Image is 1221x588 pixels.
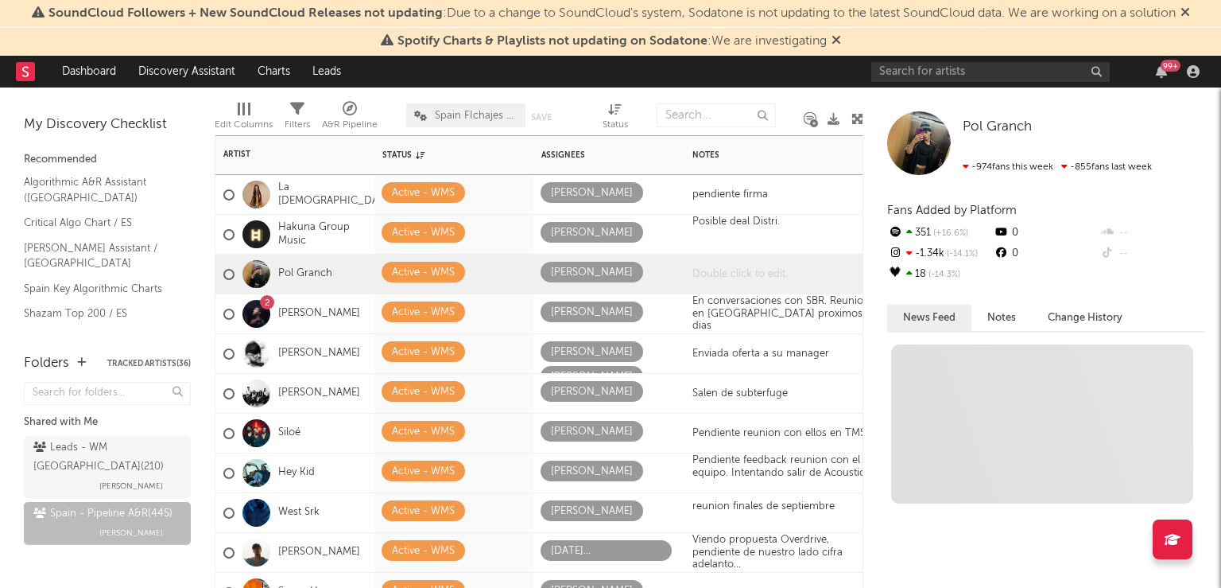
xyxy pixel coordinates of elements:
a: [PERSON_NAME] Assistant / [GEOGRAPHIC_DATA] [24,239,175,272]
div: -- [1099,243,1205,264]
a: [PERSON_NAME] [278,307,360,321]
span: +16.6 % [931,229,968,238]
div: 0 [993,223,1099,243]
span: [PERSON_NAME] [99,524,163,543]
span: [PERSON_NAME] [99,477,163,496]
div: Active - WMS [392,263,455,282]
div: [PERSON_NAME] [551,502,633,521]
a: Dashboard [51,56,127,88]
div: [PERSON_NAME] [551,184,633,203]
div: pendiente firma [684,189,776,201]
a: Leads [301,56,352,88]
input: Search... [657,103,776,127]
span: Dismiss [831,35,841,48]
div: Shared with Me [24,413,191,432]
div: Folders [24,354,69,373]
div: [PERSON_NAME] [551,263,633,282]
div: Spain - Pipeline A&R ( 445 ) [33,504,172,524]
a: West Srk [278,506,320,520]
div: -1.34k [887,243,993,264]
div: 0 [993,243,1099,264]
div: Status [382,150,486,160]
button: Save [531,113,552,122]
div: A&R Pipeline [322,95,378,142]
div: Active - WMS [392,343,455,362]
a: Charts [246,56,301,88]
div: [PERSON_NAME] [551,368,633,387]
div: Active - WMS [392,423,455,442]
div: Active - WMS [392,462,455,481]
div: [DATE][PERSON_NAME] [551,542,661,561]
button: Tracked Artists(36) [107,360,191,368]
div: Viendo propuesta Overdrive, pendiente de nuestro lado cifra adelanto [684,534,883,571]
div: Posible deal Distri. [684,216,788,253]
div: [PERSON_NAME] [551,383,633,402]
a: Hey Kid [278,466,315,480]
div: Filters [285,95,310,142]
button: 99+ [1156,65,1167,78]
div: Artist [223,150,343,159]
button: Change History [1032,305,1138,331]
div: My Discovery Checklist [24,115,191,134]
div: Salen de subterfuge [684,387,796,400]
span: Spotify Charts & Playlists not updating on Sodatone [397,35,707,48]
a: Leads - WM [GEOGRAPHIC_DATA](210)[PERSON_NAME] [24,436,191,498]
div: [PERSON_NAME] [551,224,633,243]
div: Notes [692,150,851,160]
a: Siloé [278,426,300,440]
input: Search for folders... [24,382,191,405]
div: Active - WMS [392,502,455,521]
span: Fans Added by Platform [887,204,1017,216]
div: 18 [887,264,993,285]
a: [PERSON_NAME] [278,387,360,400]
div: A&R Pipeline [322,115,378,134]
input: Search for artists [871,62,1110,82]
span: : We are investigating [397,35,827,48]
div: [PERSON_NAME] [551,462,633,481]
div: reunion finales de septiembre [684,500,843,525]
a: Algorithmic A&R Assistant ([GEOGRAPHIC_DATA]) [24,173,175,206]
button: Notes [971,305,1032,331]
a: [PERSON_NAME] [278,347,360,360]
span: -14.1 % [944,250,978,259]
div: Enviada oferta a su manager [684,348,837,360]
div: [PERSON_NAME] [551,423,633,442]
div: Active - WMS [392,383,455,402]
div: Filters [285,115,310,134]
div: Active - WMS [392,224,455,243]
span: Dismiss [1180,7,1190,20]
a: Shazam Top 200 / ES [24,305,175,322]
a: Discovery Assistant [127,56,246,88]
a: Hakuna Group Music [278,221,366,248]
div: Active - WMS [392,184,455,203]
div: Active - WMS [392,542,455,561]
div: Leads - WM [GEOGRAPHIC_DATA] ( 210 ) [33,438,177,477]
div: Pendiente reunion con ellos en TMS [684,427,874,440]
div: Assignees [541,150,653,160]
div: 351 [887,223,993,243]
a: Spain Key Algorithmic Charts [24,280,175,298]
a: [PERSON_NAME] [278,546,360,559]
a: Pol Granch [278,267,332,281]
span: -855 fans last week [963,162,1152,172]
span: Pol Granch [963,120,1032,134]
div: [PERSON_NAME] [551,303,633,322]
a: Critical Algo Chart / ES [24,214,175,232]
a: La [DEMOGRAPHIC_DATA] [278,181,394,208]
a: Pol Granch [963,119,1032,135]
div: -- [1099,223,1205,243]
div: Pendiente feedback reunion con el equipo. Intentando salir de Acoustic [692,454,875,479]
div: Active - WMS [392,303,455,322]
span: -14.3 % [926,271,960,279]
div: 99 + [1161,60,1180,72]
div: [PERSON_NAME] [551,343,633,362]
div: Status [603,95,628,142]
span: -974 fans this week [963,162,1053,172]
div: Edit Columns [215,115,273,134]
div: Recommended [24,150,191,169]
span: Spain FIchajes Ok [435,111,517,121]
button: News Feed [887,305,971,331]
div: Status [603,115,628,134]
div: Edit Columns [215,95,273,142]
a: Spain - Pipeline A&R(445)[PERSON_NAME] [24,502,191,545]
